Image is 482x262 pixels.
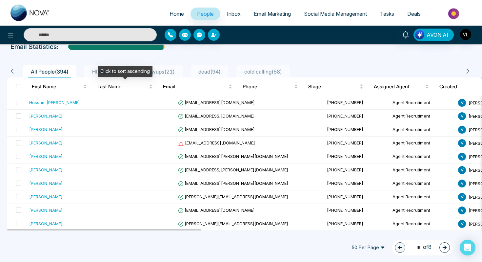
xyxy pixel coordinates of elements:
[32,83,82,91] span: First Name
[191,8,220,20] a: People
[29,113,63,119] div: [PERSON_NAME]
[90,68,120,75] span: HIRED ( 22 )
[327,113,363,119] span: [PHONE_NUMBER]
[178,127,255,132] span: [EMAIL_ADDRESS][DOMAIN_NAME]
[458,207,466,214] span: V
[401,8,427,20] a: Deals
[178,207,255,213] span: [EMAIL_ADDRESS][DOMAIN_NAME]
[380,11,394,17] span: Tasks
[178,140,255,145] span: [EMAIL_ADDRESS][DOMAIN_NAME]
[369,77,434,96] th: Assigned Agent
[163,8,191,20] a: Home
[158,77,237,96] th: Email
[98,66,152,77] div: Click to sort ascending
[10,5,50,21] img: Nova CRM Logo
[327,100,363,105] span: [PHONE_NUMBER]
[178,221,288,226] span: [PERSON_NAME][EMAIL_ADDRESS][DOMAIN_NAME]
[327,154,363,159] span: [PHONE_NUMBER]
[390,110,455,123] td: Agent Recrutiment
[390,217,455,231] td: Agent Recrutiment
[97,83,148,91] span: Last Name
[327,207,363,213] span: [PHONE_NUMBER]
[297,8,373,20] a: Social Media Management
[178,194,288,199] span: [PERSON_NAME][EMAIL_ADDRESS][DOMAIN_NAME]
[243,83,293,91] span: Phone
[458,180,466,187] span: V
[374,83,424,91] span: Assigned Agent
[390,190,455,204] td: Agent Recrutiment
[178,113,255,119] span: [EMAIL_ADDRESS][DOMAIN_NAME]
[28,68,71,75] span: All People ( 394 )
[170,11,184,17] span: Home
[29,207,63,213] div: [PERSON_NAME]
[458,220,466,228] span: V
[458,126,466,134] span: V
[390,137,455,150] td: Agent Recrutiment
[139,68,177,75] span: followups ( 21 )
[178,167,288,172] span: [EMAIL_ADDRESS][PERSON_NAME][DOMAIN_NAME]
[460,29,471,40] img: User Avatar
[254,11,291,17] span: Email Marketing
[29,166,63,173] div: [PERSON_NAME]
[373,8,401,20] a: Tasks
[427,31,448,39] span: AVON AI
[458,193,466,201] span: V
[390,177,455,190] td: Agent Recrutiment
[29,193,63,200] div: [PERSON_NAME]
[197,11,214,17] span: People
[347,242,390,253] span: 50 Per Page
[327,181,363,186] span: [PHONE_NUMBER]
[29,99,80,106] div: Hussam [PERSON_NAME]
[327,140,363,145] span: [PHONE_NUMBER]
[29,140,63,146] div: [PERSON_NAME]
[407,11,421,17] span: Deals
[178,154,288,159] span: [EMAIL_ADDRESS][PERSON_NAME][DOMAIN_NAME]
[327,167,363,172] span: [PHONE_NUMBER]
[92,77,158,96] th: Last Name
[178,100,255,105] span: [EMAIL_ADDRESS][DOMAIN_NAME]
[390,164,455,177] td: Agent Recrutiment
[390,204,455,217] td: Agent Recrutiment
[458,139,466,147] span: V
[247,8,297,20] a: Email Marketing
[27,77,92,96] th: First Name
[413,29,454,41] button: AVON AI
[29,126,63,133] div: [PERSON_NAME]
[458,153,466,161] span: V
[308,83,358,91] span: Stage
[178,181,288,186] span: [EMAIL_ADDRESS][PERSON_NAME][DOMAIN_NAME]
[460,240,475,255] div: Open Intercom Messenger
[458,99,466,107] span: V
[29,153,63,160] div: [PERSON_NAME]
[458,166,466,174] span: V
[431,6,478,21] img: Market-place.gif
[237,77,303,96] th: Phone
[196,68,223,75] span: dead ( 94 )
[304,11,367,17] span: Social Media Management
[29,180,63,186] div: [PERSON_NAME]
[220,8,247,20] a: Inbox
[390,96,455,110] td: Agent Recrutiment
[390,123,455,137] td: Agent Recrutiment
[163,83,227,91] span: Email
[327,127,363,132] span: [PHONE_NUMBER]
[327,221,363,226] span: [PHONE_NUMBER]
[413,243,432,252] span: of 8
[10,42,58,52] p: Email Statistics:
[303,77,369,96] th: Stage
[29,220,63,227] div: [PERSON_NAME]
[227,11,241,17] span: Inbox
[327,194,363,199] span: [PHONE_NUMBER]
[390,150,455,164] td: Agent Recrutiment
[415,30,424,39] img: Lead Flow
[242,68,285,75] span: cold calling ( 58 )
[458,112,466,120] span: V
